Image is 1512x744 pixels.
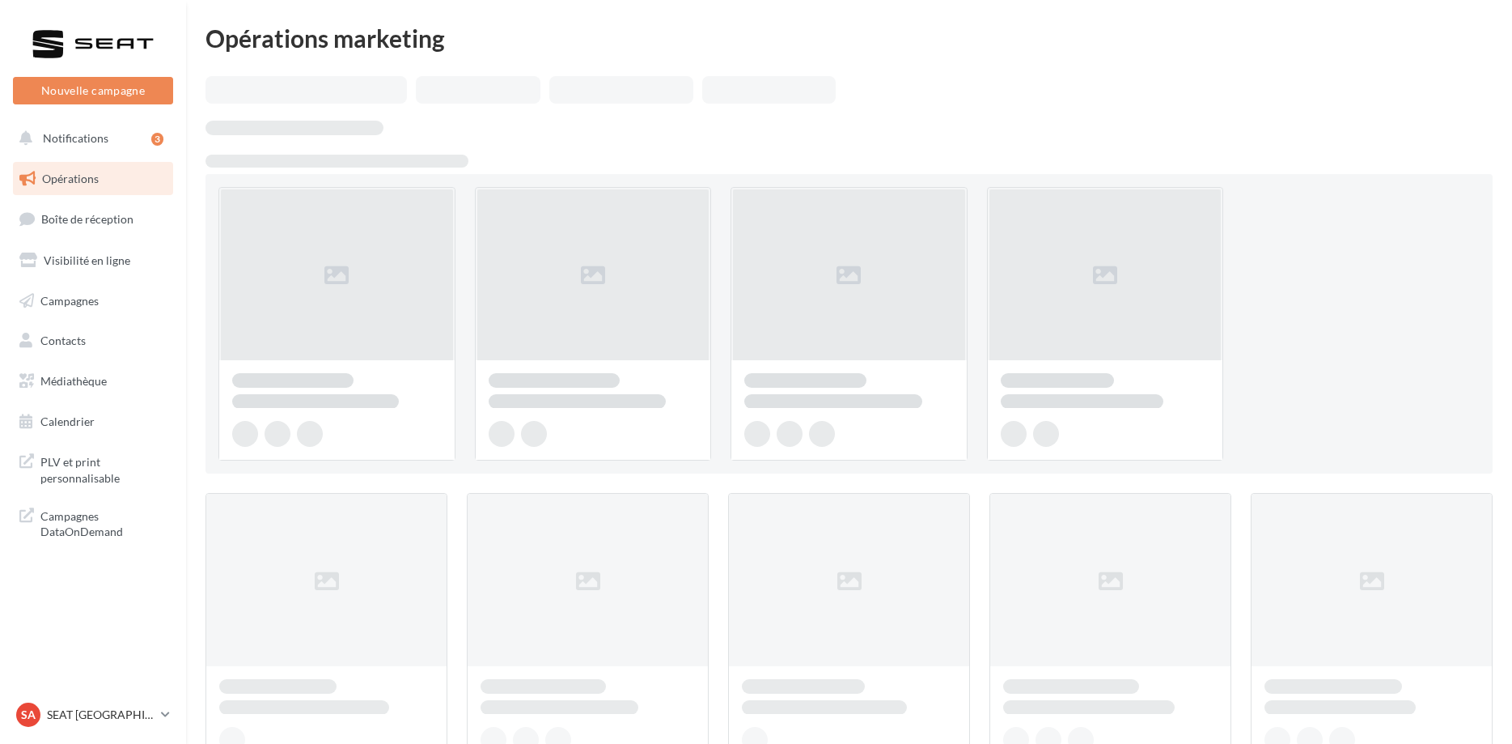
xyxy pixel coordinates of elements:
[10,202,176,236] a: Boîte de réception
[10,284,176,318] a: Campagnes
[10,499,176,546] a: Campagnes DataOnDemand
[40,293,99,307] span: Campagnes
[10,324,176,358] a: Contacts
[10,121,170,155] button: Notifications 3
[44,253,130,267] span: Visibilité en ligne
[40,374,107,388] span: Médiathèque
[10,244,176,278] a: Visibilité en ligne
[47,707,155,723] p: SEAT [GEOGRAPHIC_DATA]
[42,172,99,185] span: Opérations
[13,699,173,730] a: SA SEAT [GEOGRAPHIC_DATA]
[41,212,133,226] span: Boîte de réception
[205,26,1493,50] div: Opérations marketing
[21,707,36,723] span: SA
[10,162,176,196] a: Opérations
[10,444,176,492] a: PLV et print personnalisable
[40,451,167,486] span: PLV et print personnalisable
[10,405,176,439] a: Calendrier
[40,334,86,347] span: Contacts
[10,364,176,398] a: Médiathèque
[43,131,108,145] span: Notifications
[40,505,167,540] span: Campagnes DataOnDemand
[40,415,95,428] span: Calendrier
[151,133,163,146] div: 3
[13,77,173,104] button: Nouvelle campagne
